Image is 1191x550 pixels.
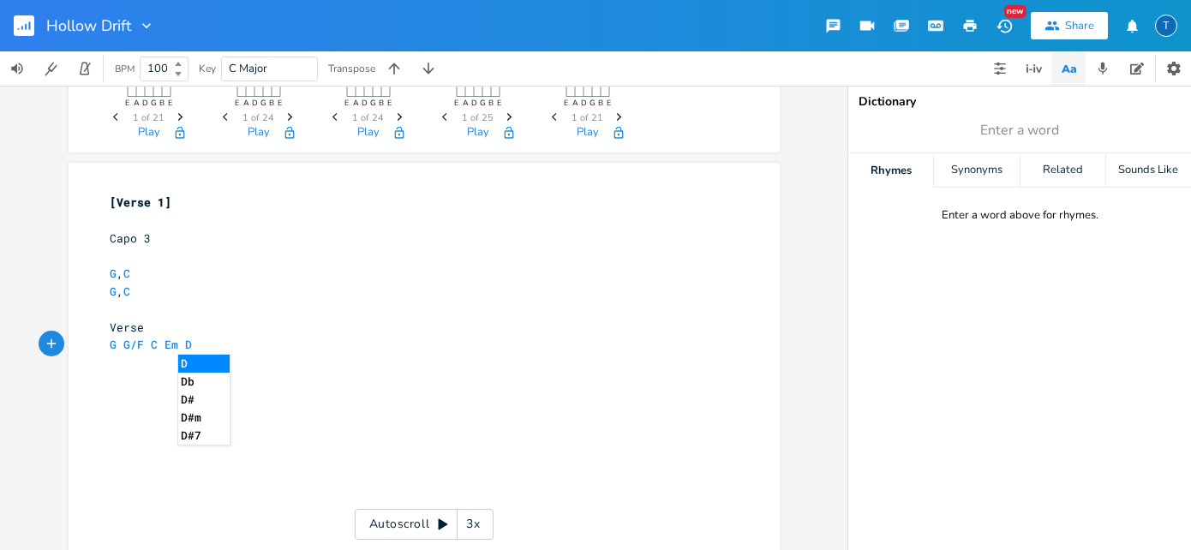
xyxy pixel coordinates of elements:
span: G [110,284,117,299]
span: G/F [123,337,144,352]
span: 1 of 21 [572,113,603,123]
div: Dictionary [859,96,1181,108]
button: New [987,10,1021,41]
span: 1 of 24 [242,113,274,123]
div: Enter a word above for rhymes. [942,208,1098,223]
text: E [124,98,129,108]
text: E [386,98,391,108]
text: G [369,98,375,108]
div: Rhymes [848,153,933,188]
text: B [488,98,493,108]
li: D [178,355,230,373]
text: A [133,98,139,108]
text: E [453,98,458,108]
text: A [352,98,358,108]
text: G [260,98,266,108]
div: Transpose [328,63,375,74]
text: E [277,98,281,108]
div: 3x [458,509,488,540]
span: 1 of 25 [462,113,494,123]
button: Play [467,126,489,140]
button: Play [357,126,380,140]
text: B [268,98,273,108]
button: Play [577,126,599,140]
text: E [606,98,610,108]
span: 1 of 24 [352,113,384,123]
text: D [361,98,367,108]
text: E [167,98,171,108]
div: Key [199,63,216,74]
div: Autoscroll [355,509,494,540]
span: D [185,337,192,352]
div: The Killing Tide [1155,15,1177,37]
text: B [159,98,164,108]
button: Play [248,126,270,140]
text: G [589,98,595,108]
span: Hollow Drift [46,18,131,33]
span: C [151,337,158,352]
text: B [378,98,383,108]
span: Capo 3 [110,230,151,246]
text: D [580,98,586,108]
button: Share [1031,12,1108,39]
div: BPM [115,64,135,74]
text: E [344,98,348,108]
text: A [242,98,248,108]
span: Enter a word [980,121,1059,140]
text: G [150,98,156,108]
li: D#7 [178,427,230,445]
li: D#m [178,409,230,427]
span: , [110,284,137,299]
text: E [496,98,500,108]
div: Sounds Like [1106,153,1191,188]
span: C [123,284,130,299]
div: Related [1020,153,1105,188]
span: [Verse 1] [110,194,171,210]
div: New [1004,5,1026,18]
div: Synonyms [934,153,1019,188]
text: D [470,98,476,108]
span: G [110,337,117,352]
text: A [572,98,578,108]
button: T [1155,6,1177,45]
text: D [141,98,147,108]
span: G [110,266,117,281]
span: 1 of 21 [133,113,165,123]
span: C Major [229,61,267,76]
li: D# [178,391,230,409]
div: Share [1065,18,1094,33]
text: E [563,98,567,108]
span: , [110,266,137,281]
text: E [234,98,238,108]
text: A [462,98,468,108]
button: Play [138,126,160,140]
span: C [123,266,130,281]
text: B [597,98,602,108]
text: D [251,98,257,108]
text: G [479,98,485,108]
li: Db [178,373,230,391]
span: Em [165,337,178,352]
span: Verse [110,320,144,335]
